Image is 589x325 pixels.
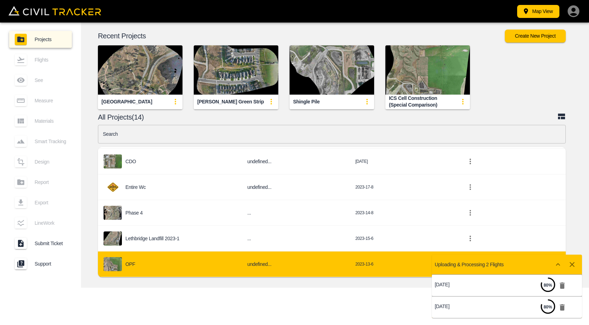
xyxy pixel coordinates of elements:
p: Phase 4 [125,210,143,216]
td: 2023-14-8 [350,200,458,226]
p: [DATE] [435,304,507,309]
img: Marie Van Harlem Green Strip [194,45,278,95]
td: [DATE] [350,149,458,174]
p: CDO [125,159,136,164]
strong: 80 % [544,305,552,310]
button: update-card-details [168,95,182,109]
div: [PERSON_NAME] Green Strip [197,98,264,105]
p: Entire wc [125,184,146,190]
img: project-image [104,154,122,168]
img: Civil Tracker [8,6,101,15]
div: Shingle Pile [293,98,320,105]
button: update-card-details [264,95,278,109]
button: Create New Project [505,30,566,43]
h6: ... [247,209,344,217]
img: Shingle Pile [290,45,374,95]
img: ICS Cell Construction (Special Comparison) [385,45,470,95]
button: Map View [517,5,559,18]
img: project-image [104,257,122,271]
p: OPF [125,261,135,267]
img: project-image [104,180,122,194]
a: Support [9,255,72,272]
div: [GEOGRAPHIC_DATA] [101,98,152,105]
span: Projects [35,37,66,42]
h6: ... [247,234,344,243]
td: 2023-13-6 [350,251,458,277]
h6: undefined... [247,183,344,192]
p: Lethbridge Landfill 2023-1 [125,236,179,241]
p: All Projects(14) [98,114,557,120]
span: Submit Ticket [35,241,66,246]
h6: undefined... [247,260,344,269]
button: Show more [551,257,565,272]
span: Support [35,261,66,267]
p: [DATE] [435,282,507,287]
a: Submit Ticket [9,235,72,252]
td: 2023-17-8 [350,174,458,200]
h6: undefined... [247,157,344,166]
strong: 80 % [544,283,552,288]
div: ICS Cell Construction (Special Comparison) [389,95,456,108]
img: project-image [104,231,122,246]
img: project-image [104,206,122,220]
p: Recent Projects [98,33,505,39]
img: Indian Battle Park [98,45,182,95]
td: 2023-15-6 [350,226,458,251]
button: update-card-details [360,95,374,109]
a: Projects [9,31,72,48]
p: Uploading & Processing 2 Flights [435,262,504,267]
button: update-card-details [456,95,470,109]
